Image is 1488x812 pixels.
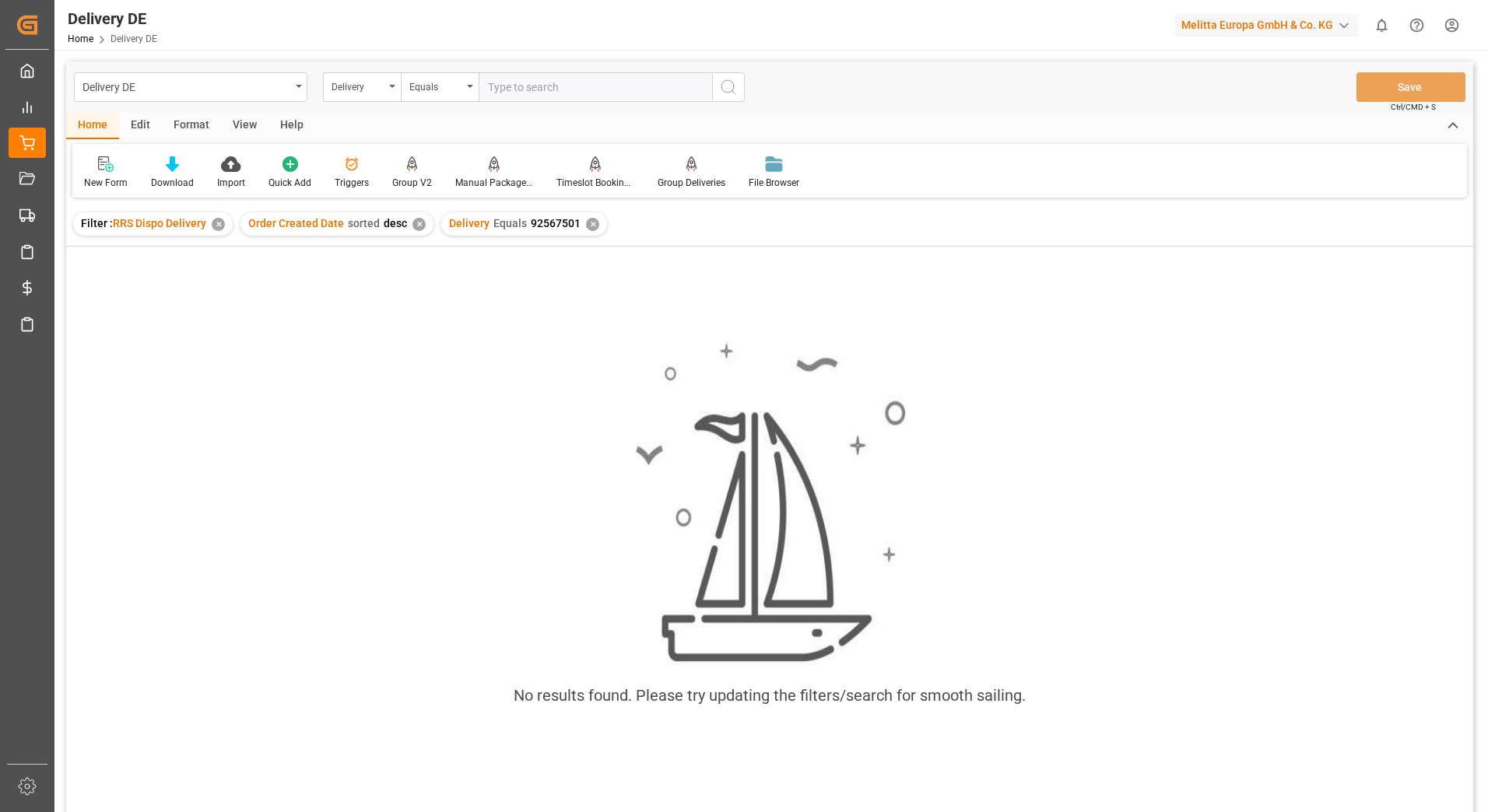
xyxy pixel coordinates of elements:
[66,113,119,139] div: Home
[221,113,268,139] div: View
[323,72,401,102] button: open menu
[268,176,311,190] div: Quick Add
[712,72,745,102] button: search button
[113,217,206,229] span: RRS Dispo Delivery
[68,7,157,30] div: Delivery DE
[401,72,479,102] button: open menu
[212,218,225,231] div: ✕
[119,113,162,139] div: Edit
[586,218,599,231] div: ✕
[455,176,533,190] div: Manual Package TypeDetermination
[1399,8,1434,43] button: Help Center
[84,176,128,190] div: New Form
[162,113,221,139] div: Format
[392,176,432,190] div: Group V2
[1391,101,1436,113] span: Ctrl/CMD + S
[1175,10,1364,40] button: Melitta Europa GmbH & Co. KG
[335,176,369,190] div: Triggers
[332,76,384,94] div: Delivery
[633,341,906,666] img: smooth_sailing.jpeg
[384,217,407,229] span: desc
[217,176,245,190] div: Import
[68,33,93,44] a: Home
[409,76,462,94] div: Equals
[514,684,1026,707] div: No results found. Please try updating the filters/search for smooth sailing.
[658,176,725,190] div: Group Deliveries
[1356,72,1465,102] button: Save
[556,176,634,190] div: Timeslot Booking Report
[74,72,307,102] button: open menu
[248,217,344,229] span: Order Created Date
[268,113,315,139] div: Help
[81,217,113,229] span: Filter :
[348,217,380,229] span: sorted
[412,218,426,231] div: ✕
[493,217,527,229] span: Equals
[1175,14,1358,37] div: Melitta Europa GmbH & Co. KG
[531,217,581,229] span: 92567501
[479,72,712,102] input: Type to search
[749,176,799,190] div: File Browser
[82,76,290,96] div: Delivery DE
[151,176,194,190] div: Download
[449,217,490,229] span: Delivery
[1364,8,1399,43] button: show 0 new notifications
